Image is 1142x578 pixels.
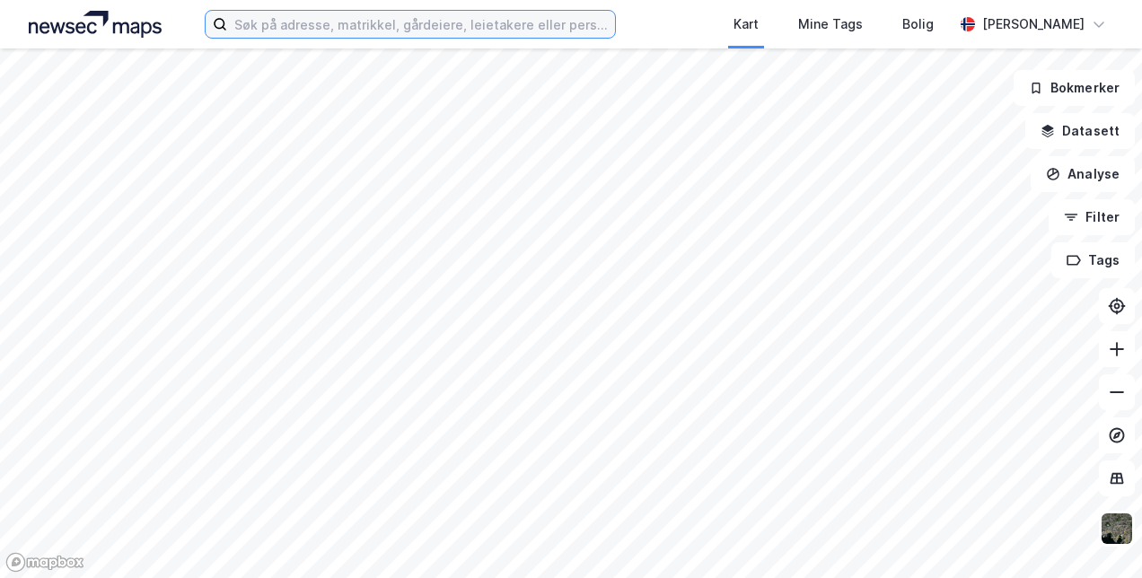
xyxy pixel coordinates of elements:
button: Analyse [1031,156,1135,192]
div: Kart [734,13,759,35]
button: Datasett [1025,113,1135,149]
button: Tags [1051,242,1135,278]
img: logo.a4113a55bc3d86da70a041830d287a7e.svg [29,11,162,38]
input: Søk på adresse, matrikkel, gårdeiere, leietakere eller personer [227,11,614,38]
button: Filter [1049,199,1135,235]
div: Mine Tags [798,13,863,35]
div: [PERSON_NAME] [982,13,1085,35]
a: Mapbox homepage [5,552,84,573]
div: Kontrollprogram for chat [1052,492,1142,578]
iframe: Chat Widget [1052,492,1142,578]
div: Bolig [902,13,934,35]
button: Bokmerker [1014,70,1135,106]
